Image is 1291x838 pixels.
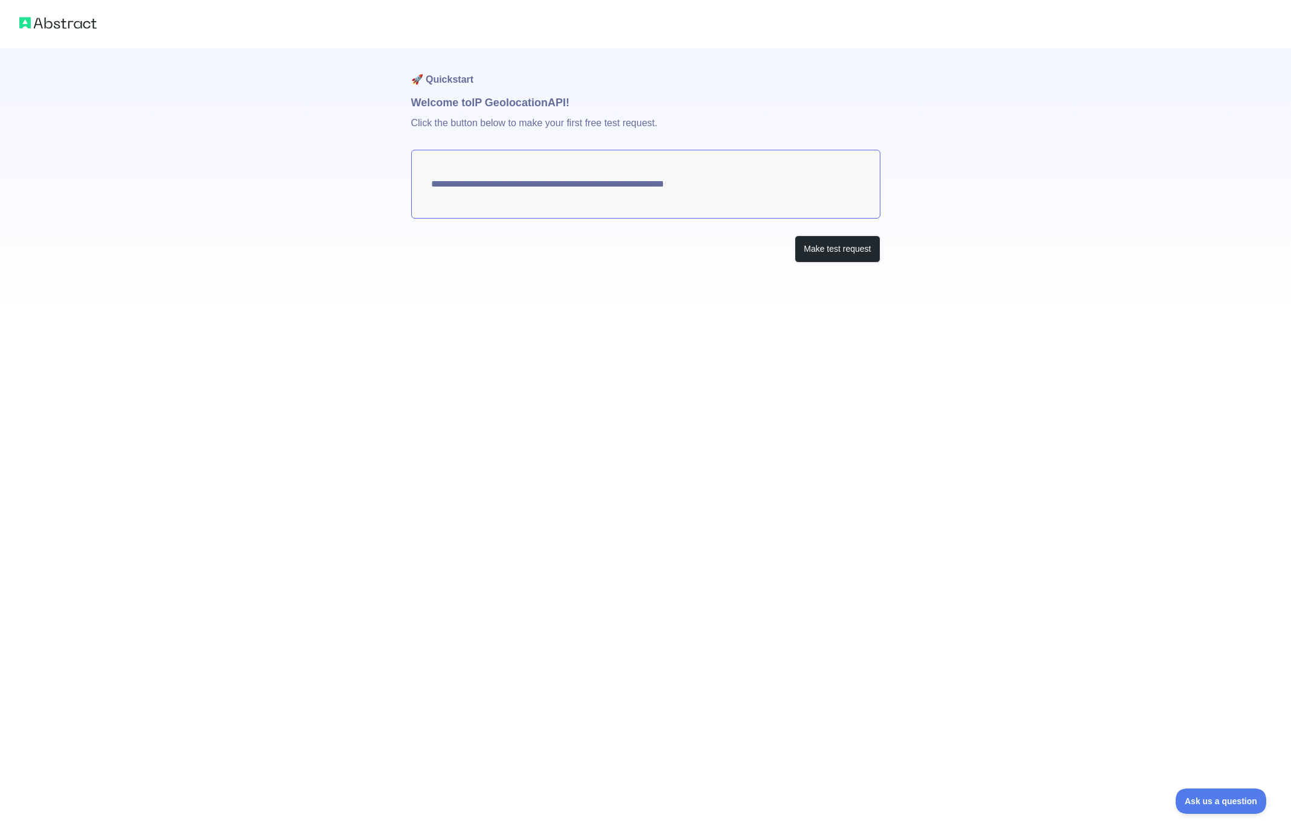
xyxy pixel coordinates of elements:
iframe: Toggle Customer Support [1176,788,1267,814]
h1: Welcome to IP Geolocation API! [411,94,880,111]
h1: 🚀 Quickstart [411,48,880,94]
img: Abstract logo [19,14,97,31]
button: Make test request [795,235,880,263]
p: Click the button below to make your first free test request. [411,111,880,150]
